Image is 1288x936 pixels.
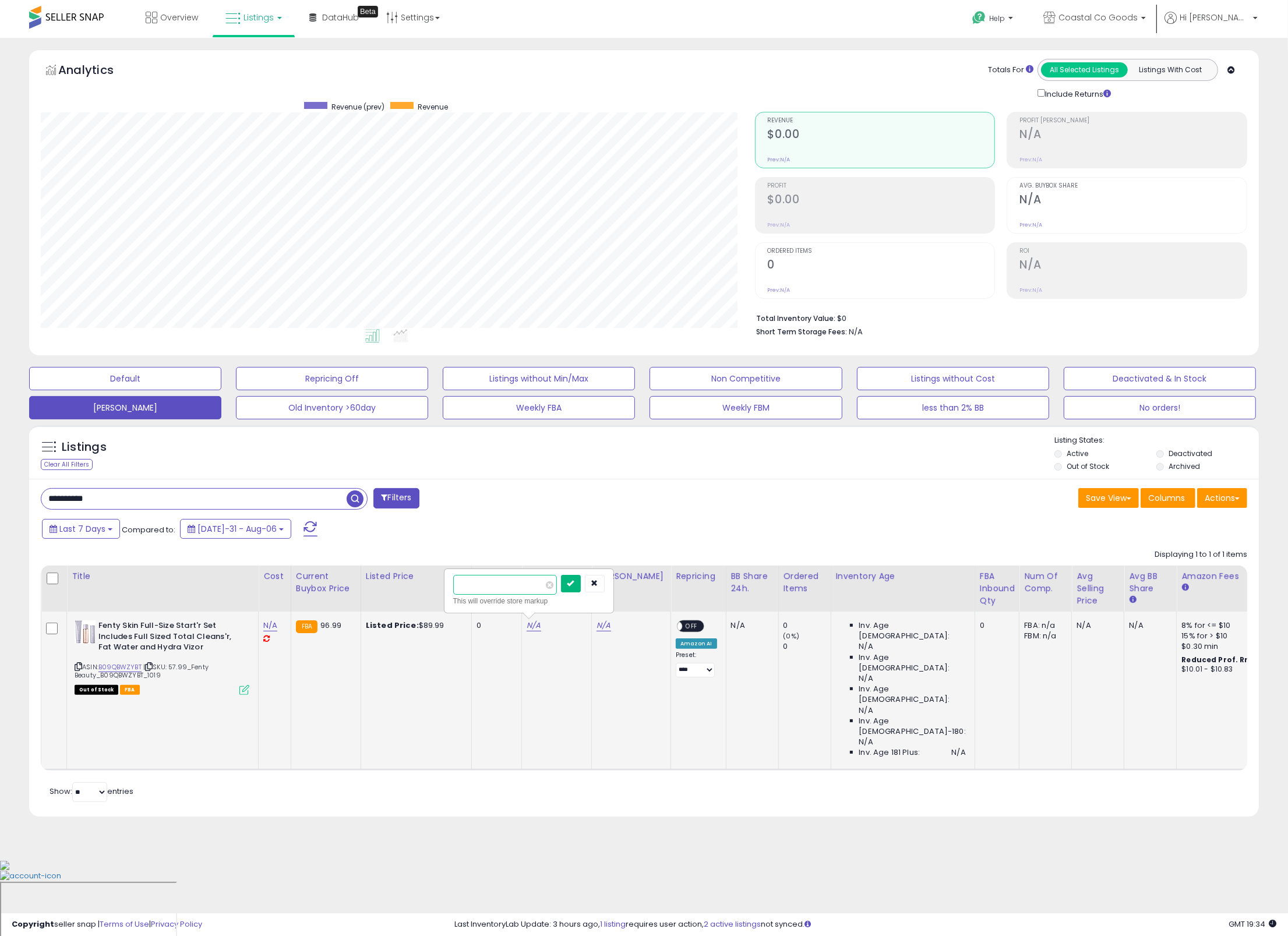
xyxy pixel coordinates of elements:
[1024,570,1067,595] div: Num of Comp.
[597,620,611,631] a: N/A
[650,396,842,419] button: Weekly FBM
[768,156,791,163] small: Prev: N/A
[75,620,249,694] div: ASIN:
[859,737,873,747] span: N/A
[1148,492,1185,504] span: Columns
[849,326,863,337] span: N/A
[29,367,221,390] button: Default
[768,193,995,209] h2: $0.00
[980,570,1015,607] div: FBA inbound Qty
[1024,620,1063,631] div: FBA: n/a
[263,570,286,582] div: Cost
[1019,118,1247,124] span: Profit [PERSON_NAME]
[768,258,995,274] h2: 0
[98,620,240,656] b: Fenty Skin Full-Size Start'r Set Includes Full Sized Total Cleans'r, Fat Water and Hydra Vizor
[650,367,842,390] button: Non Competitive
[952,747,966,758] span: N/A
[50,786,133,797] span: Show: entries
[1129,595,1136,605] small: Avg BB Share.
[972,10,986,25] i: Get Help
[59,523,105,535] span: Last 7 Days
[58,62,136,81] h5: Analytics
[988,65,1033,76] div: Totals For
[859,716,966,737] span: Inv. Age [DEMOGRAPHIC_DATA]-180:
[836,570,970,582] div: Inventory Age
[859,652,966,673] span: Inv. Age [DEMOGRAPHIC_DATA]:
[366,570,467,582] div: Listed Price
[731,620,770,631] div: N/A
[980,620,1011,631] div: 0
[859,747,920,758] span: Inv. Age 181 Plus:
[859,705,873,716] span: N/A
[320,620,341,631] span: 96.99
[236,396,428,419] button: Old Inventory >60day
[72,570,253,582] div: Title
[859,673,873,684] span: N/A
[1181,631,1278,641] div: 15% for > $10
[453,595,605,607] div: This will override store markup
[768,248,995,255] span: Ordered Items
[1019,156,1042,163] small: Prev: N/A
[757,313,836,323] b: Total Inventory Value:
[1181,641,1278,652] div: $0.30 min
[859,620,966,641] span: Inv. Age [DEMOGRAPHIC_DATA]:
[859,684,966,705] span: Inv. Age [DEMOGRAPHIC_DATA]:
[676,638,717,649] div: Amazon AI
[963,2,1025,38] a: Help
[1169,461,1201,471] label: Archived
[322,12,359,23] span: DataHub
[75,685,118,695] span: All listings that are currently out of stock and unavailable for purchase on Amazon
[768,118,995,124] span: Revenue
[757,310,1238,324] li: $0
[75,662,209,680] span: | SKU: 57.99_Fenty Beauty_B09QBWZYBT_1019
[683,621,701,631] span: OFF
[1129,620,1167,631] div: N/A
[1181,665,1278,674] div: $10.01 - $10.83
[296,620,317,633] small: FBA
[731,570,774,595] div: BB Share 24h.
[244,12,274,23] span: Listings
[527,620,541,631] a: N/A
[1180,12,1250,23] span: Hi [PERSON_NAME]
[1054,435,1259,446] p: Listing States:
[989,13,1005,23] span: Help
[1197,488,1247,508] button: Actions
[676,570,721,582] div: Repricing
[1078,488,1139,508] button: Save View
[1019,287,1042,294] small: Prev: N/A
[768,287,791,294] small: Prev: N/A
[120,685,140,695] span: FBA
[1181,655,1258,665] b: Reduced Prof. Rng.
[477,620,513,631] div: 0
[160,12,198,23] span: Overview
[1077,620,1115,631] div: N/A
[366,620,419,631] b: Listed Price:
[857,367,1049,390] button: Listings without Cost
[296,570,356,595] div: Current Buybox Price
[1077,570,1119,607] div: Avg Selling Price
[784,570,826,595] div: Ordered Items
[1181,582,1188,593] small: Amazon Fees.
[1024,631,1063,641] div: FBM: n/a
[1019,128,1247,143] h2: N/A
[1181,620,1278,631] div: 8% for <= $10
[1141,488,1195,508] button: Columns
[75,620,96,644] img: 31WJuMMnUfL._SL40_.jpg
[331,102,384,112] span: Revenue (prev)
[358,6,378,17] div: Tooltip anchor
[1019,248,1247,255] span: ROI
[1129,570,1171,595] div: Avg BB Share
[784,620,831,631] div: 0
[236,367,428,390] button: Repricing Off
[1019,193,1247,209] h2: N/A
[597,570,666,582] div: [PERSON_NAME]
[1155,549,1247,560] div: Displaying 1 to 1 of 1 items
[418,102,448,112] span: Revenue
[1019,221,1042,228] small: Prev: N/A
[857,396,1049,419] button: less than 2% BB
[1165,12,1258,38] a: Hi [PERSON_NAME]
[42,519,120,539] button: Last 7 Days
[62,439,107,455] h5: Listings
[263,620,277,631] a: N/A
[1169,448,1213,458] label: Deactivated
